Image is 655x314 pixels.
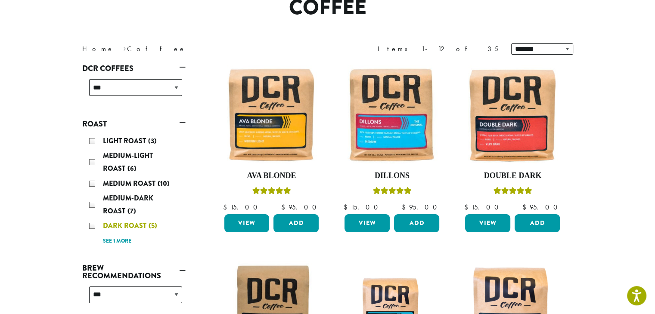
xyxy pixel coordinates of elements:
[82,261,186,283] a: Brew Recommendations
[464,203,502,212] bdi: 15.00
[103,221,149,231] span: Dark Roast
[281,203,288,212] span: $
[123,41,126,54] span: ›
[345,214,390,232] a: View
[343,203,382,212] bdi: 15.00
[252,186,291,199] div: Rated 5.00 out of 5
[224,214,270,232] a: View
[222,65,321,211] a: Ava BlondeRated 5.00 out of 5
[222,65,321,164] img: Ava-Blonde-12oz-1-300x300.jpg
[342,171,441,181] h4: Dillons
[281,203,320,212] bdi: 95.00
[149,221,157,231] span: (5)
[127,163,137,173] span: (6)
[223,203,261,212] bdi: 15.00
[223,203,230,212] span: $
[463,171,562,181] h4: Double Dark
[378,44,498,54] div: Items 1-12 of 35
[103,193,153,216] span: Medium-Dark Roast
[82,117,186,131] a: Roast
[394,214,439,232] button: Add
[148,136,157,146] span: (3)
[127,206,136,216] span: (7)
[401,203,409,212] span: $
[522,203,561,212] bdi: 95.00
[103,237,131,246] a: See 1 more
[493,186,532,199] div: Rated 4.50 out of 5
[222,171,321,181] h4: Ava Blonde
[522,203,529,212] span: $
[465,214,510,232] a: View
[390,203,393,212] span: –
[82,131,186,250] div: Roast
[273,214,319,232] button: Add
[103,136,148,146] span: Light Roast
[158,179,170,188] span: (10)
[269,203,273,212] span: –
[82,283,186,314] div: Brew Recommendations
[463,65,562,211] a: Double DarkRated 4.50 out of 5
[401,203,441,212] bdi: 95.00
[463,65,562,164] img: Double-Dark-12oz-300x300.jpg
[82,61,186,76] a: DCR Coffees
[342,65,441,164] img: Dillons-12oz-300x300.jpg
[343,203,351,212] span: $
[103,151,153,173] span: Medium-Light Roast
[82,44,315,54] nav: Breadcrumb
[515,214,560,232] button: Add
[373,186,411,199] div: Rated 5.00 out of 5
[82,76,186,106] div: DCR Coffees
[342,65,441,211] a: DillonsRated 5.00 out of 5
[82,44,114,53] a: Home
[464,203,471,212] span: $
[510,203,514,212] span: –
[103,179,158,188] span: Medium Roast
